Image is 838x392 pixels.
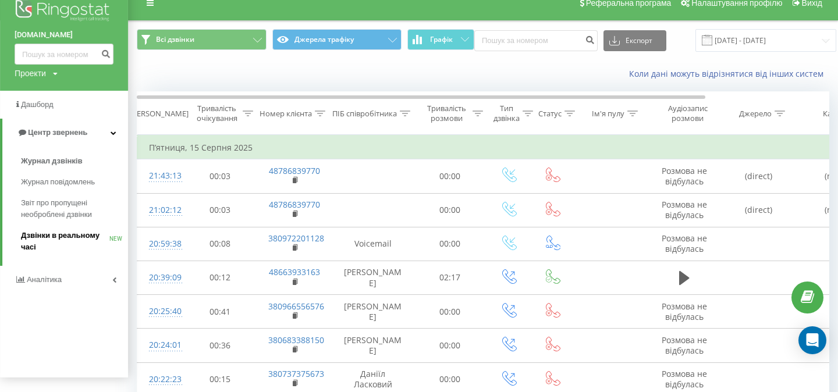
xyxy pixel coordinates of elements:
div: 20:22:23 [149,368,172,391]
div: ПІБ співробітника [332,109,397,119]
td: 02:17 [414,261,487,294]
td: 00:00 [414,329,487,362]
div: Тип дзвінка [493,104,520,123]
div: Open Intercom Messenger [798,326,826,354]
a: 48786839770 [269,199,320,210]
input: Пошук за номером [15,44,113,65]
td: 00:03 [184,193,257,227]
div: 21:43:13 [149,165,172,187]
div: Номер клієнта [260,109,312,119]
input: Пошук за номером [474,30,598,51]
a: [DOMAIN_NAME] [15,29,113,41]
a: 380737375673 [268,368,324,379]
span: Журнал дзвінків [21,155,83,167]
td: [PERSON_NAME] [332,329,414,362]
span: Журнал повідомлень [21,176,95,188]
a: 48786839770 [269,165,320,176]
td: 00:41 [184,295,257,329]
span: Дашборд [21,100,54,109]
span: Розмова не відбулась [662,199,707,220]
span: Центр звернень [28,128,87,137]
button: Всі дзвінки [137,29,267,50]
td: (direct) [719,193,798,227]
span: Розмова не відбулась [662,368,707,390]
td: [PERSON_NAME] [332,261,414,294]
td: [PERSON_NAME] [332,295,414,329]
span: Всі дзвінки [156,35,194,44]
td: 00:00 [414,227,487,261]
a: 380966556576 [268,301,324,312]
a: 48663933163 [269,266,320,277]
div: 20:39:09 [149,266,172,289]
span: Дзвінки в реальному часі [21,230,109,253]
div: 21:02:12 [149,199,172,222]
span: Розмова не відбулась [662,334,707,356]
span: Розмова не відбулась [662,233,707,254]
td: 00:00 [414,159,487,193]
td: (direct) [719,159,798,193]
div: [PERSON_NAME] [130,109,189,119]
div: 20:24:01 [149,334,172,357]
td: 00:08 [184,227,257,261]
div: Джерело [739,109,772,119]
div: Тривалість розмови [424,104,470,123]
td: 00:12 [184,261,257,294]
span: Графік [430,35,453,44]
td: 00:03 [184,159,257,193]
button: Графік [407,29,474,50]
td: 00:00 [414,295,487,329]
div: 20:25:40 [149,300,172,323]
div: Статус [538,109,562,119]
td: 00:00 [414,193,487,227]
td: 00:36 [184,329,257,362]
a: Коли дані можуть відрізнятися вiд інших систем [629,68,829,79]
a: Центр звернень [2,119,128,147]
div: Проекти [15,67,46,79]
a: 380972201128 [268,233,324,244]
div: Ім'я пулу [592,109,624,119]
span: Звіт про пропущені необроблені дзвінки [21,197,122,220]
div: Аудіозапис розмови [659,104,716,123]
a: 380683388150 [268,334,324,345]
span: Розмова не відбулась [662,301,707,322]
button: Джерела трафіку [272,29,402,50]
a: Звіт про пропущені необроблені дзвінки [21,193,128,225]
a: Журнал дзвінків [21,151,128,172]
div: Тривалість очікування [194,104,240,123]
button: Експорт [603,30,666,51]
div: 20:59:38 [149,233,172,255]
a: Журнал повідомлень [21,172,128,193]
td: Voicemail [332,227,414,261]
a: Дзвінки в реальному часіNEW [21,225,128,258]
span: Аналiтика [27,275,62,284]
span: Розмова не відбулась [662,165,707,187]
